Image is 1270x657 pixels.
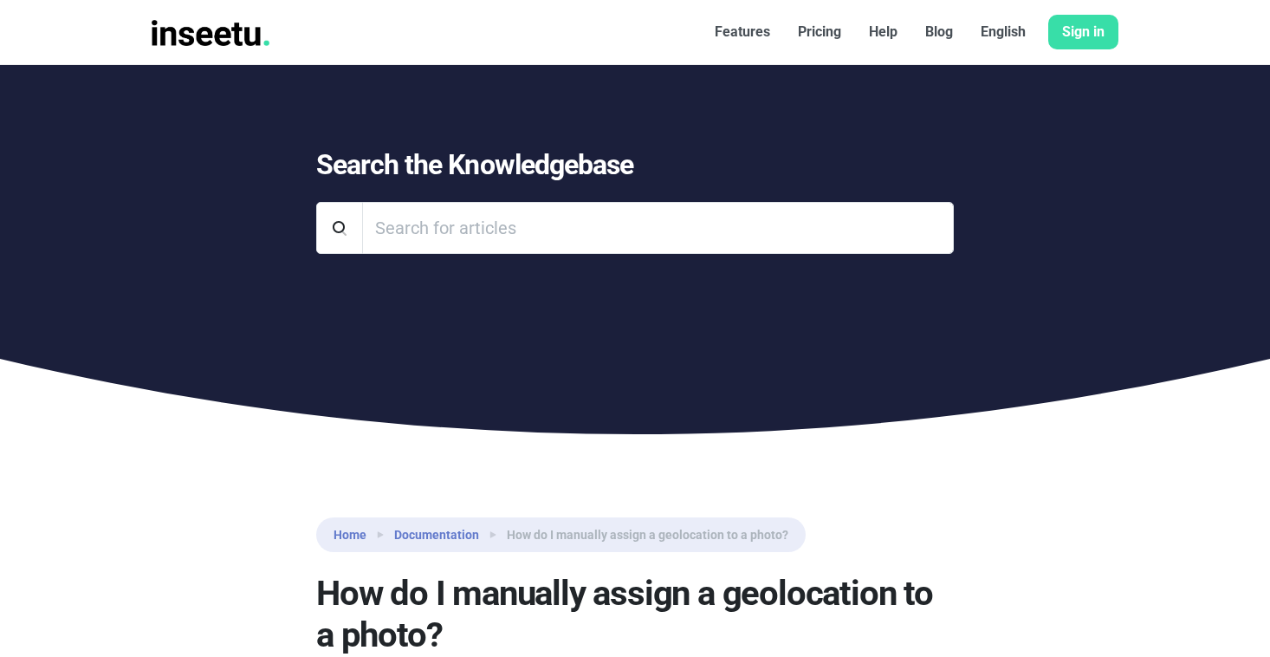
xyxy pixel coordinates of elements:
h1: How do I manually assign a geolocation to a photo? [316,573,954,656]
h1: Search the Knowledgebase [316,148,954,181]
a: Documentation [394,526,479,544]
a: Blog [911,15,967,49]
a: Sign in [1048,15,1118,49]
font: Sign in [1062,23,1105,40]
font: Features [715,23,770,40]
a: Help [855,15,911,49]
a: Home [334,526,366,544]
font: Help [869,23,897,40]
a: Features [701,15,784,49]
a: English [967,15,1040,49]
font: Blog [925,23,953,40]
img: INSEETU [152,20,269,46]
li: How do I manually assign a geolocation to a photo? [479,524,788,545]
font: Pricing [798,23,841,40]
input: Search [362,202,954,254]
nav: breadcrumb [316,517,806,552]
a: Pricing [784,15,855,49]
